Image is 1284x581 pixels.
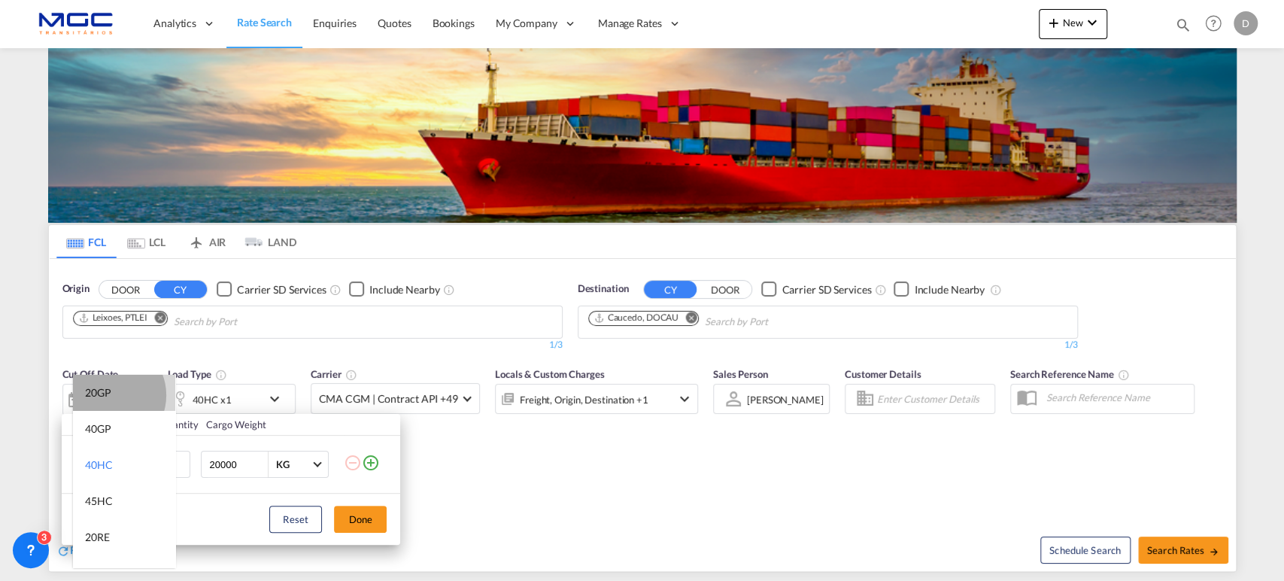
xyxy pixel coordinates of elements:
[85,494,113,509] div: 45HC
[85,530,110,545] div: 20RE
[85,385,111,400] div: 20GP
[85,458,113,473] div: 40HC
[85,421,111,437] div: 40GP
[85,566,110,581] div: 40RE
